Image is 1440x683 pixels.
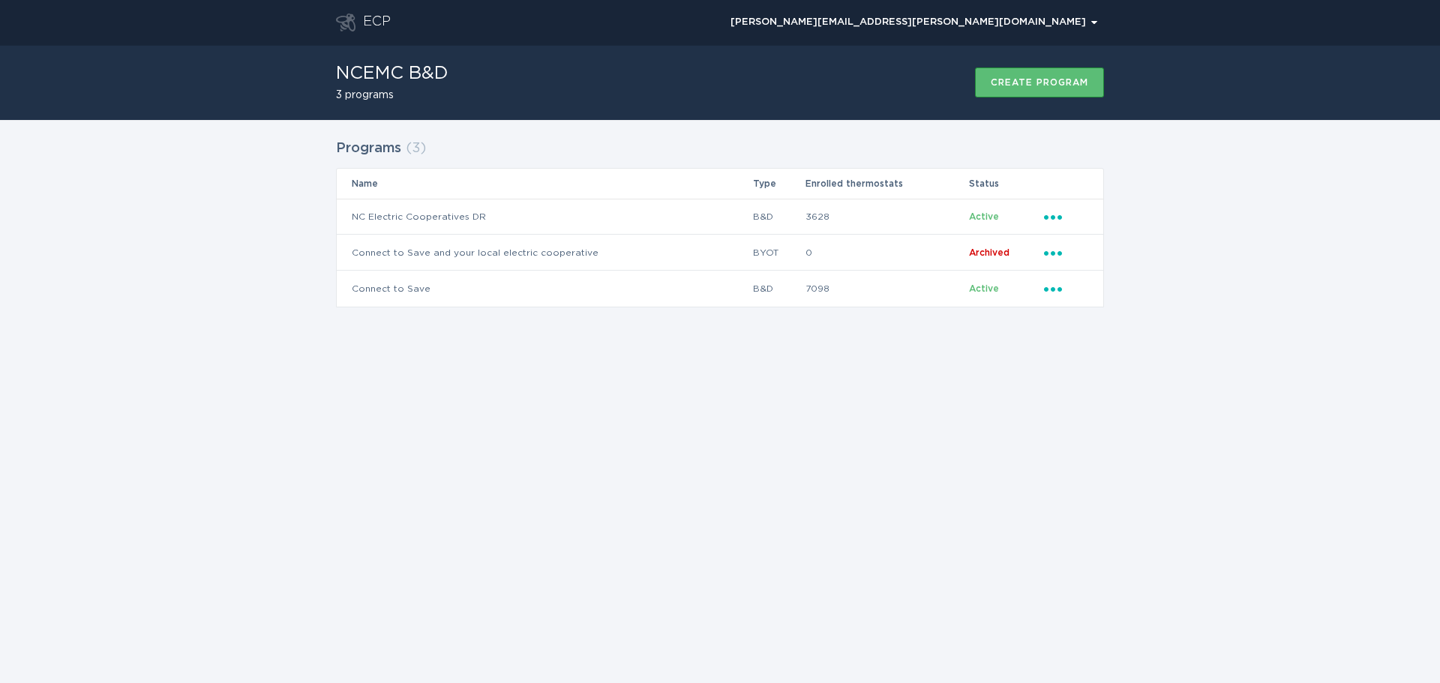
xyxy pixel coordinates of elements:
tr: 4bad6035901a484780983e77cdc3a215 [337,199,1103,235]
div: Popover menu [1044,280,1088,297]
td: B&D [752,199,804,235]
button: Open user account details [724,11,1104,34]
th: Type [752,169,804,199]
div: [PERSON_NAME][EMAIL_ADDRESS][PERSON_NAME][DOMAIN_NAME] [730,18,1097,27]
th: Enrolled thermostats [805,169,968,199]
span: ( 3 ) [406,142,426,155]
span: Active [969,284,999,293]
td: 3628 [805,199,968,235]
td: NC Electric Cooperatives DR [337,199,752,235]
h2: 3 programs [336,90,448,100]
th: Status [968,169,1043,199]
tr: 68fc1b764a90463ab843bd8bc471125f [337,235,1103,271]
td: BYOT [752,235,804,271]
h1: NCEMC B&D [336,64,448,82]
div: ECP [363,13,391,31]
td: Connect to Save and your local electric cooperative [337,235,752,271]
div: Popover menu [724,11,1104,34]
button: Go to dashboard [336,13,355,31]
tr: 36e6b16d238248afa7cb17506f3477b6 [337,271,1103,307]
h2: Programs [336,135,401,162]
div: Popover menu [1044,208,1088,225]
th: Name [337,169,752,199]
td: B&D [752,271,804,307]
button: Create program [975,67,1104,97]
td: 7098 [805,271,968,307]
div: Popover menu [1044,244,1088,261]
span: Active [969,212,999,221]
div: Create program [991,78,1088,87]
td: 0 [805,235,968,271]
span: Archived [969,248,1009,257]
tr: Table Headers [337,169,1103,199]
td: Connect to Save [337,271,752,307]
